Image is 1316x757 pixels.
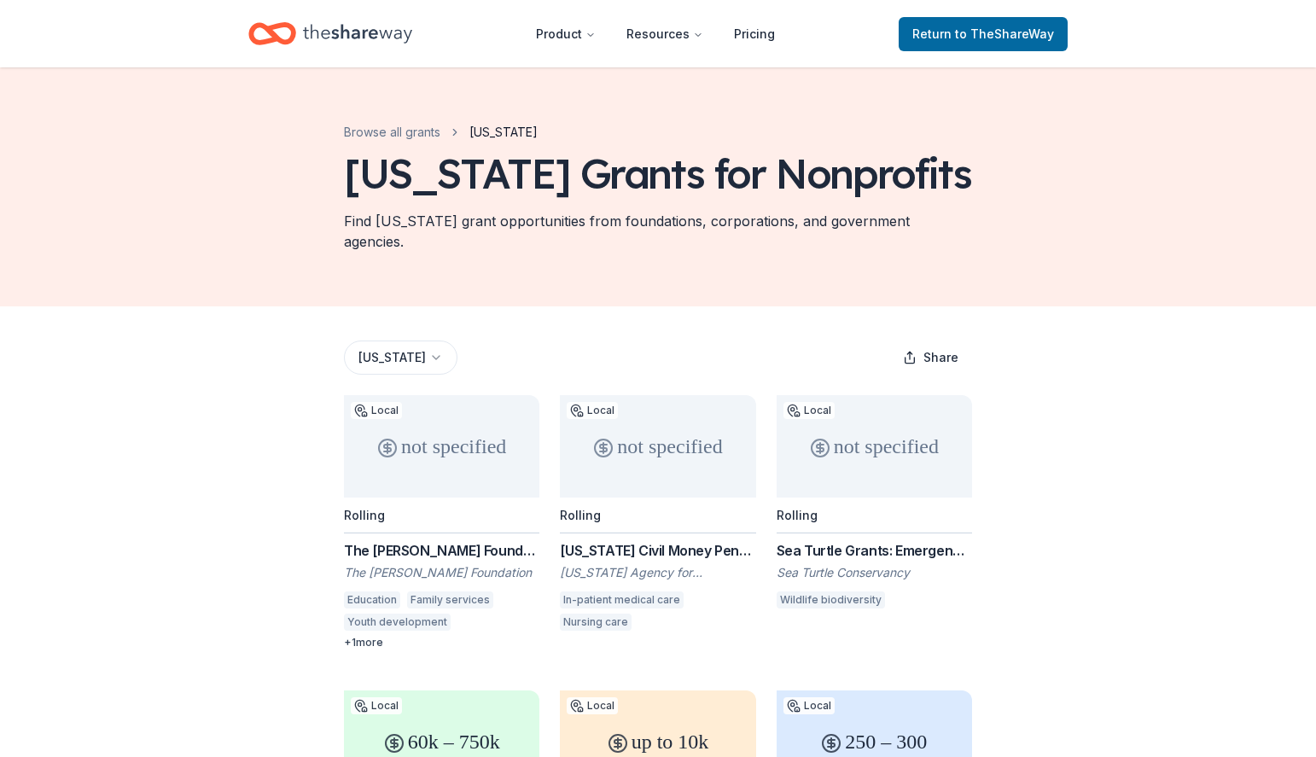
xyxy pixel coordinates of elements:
div: [US_STATE] Civil Money Penalty (CMP) Funds [560,540,755,561]
span: [US_STATE] [469,122,538,143]
div: Rolling [777,508,818,522]
div: Youth development [344,614,451,631]
button: Product [522,17,609,51]
a: not specifiedLocalRollingThe [PERSON_NAME] Foundation GrantThe [PERSON_NAME] FoundationEducationF... [344,395,539,649]
div: The [PERSON_NAME] Foundation Grant [344,540,539,561]
div: Rolling [344,508,385,522]
nav: breadcrumb [344,122,538,143]
span: to TheShareWay [955,26,1054,41]
div: Local [351,697,402,714]
div: Local [783,697,835,714]
span: Share [923,347,958,368]
div: Nursing care [560,614,632,631]
a: Home [248,14,412,54]
div: Local [567,402,618,419]
div: Local [567,697,618,714]
div: not specified [777,395,972,498]
div: Local [351,402,402,419]
a: not specifiedLocalRolling[US_STATE] Civil Money Penalty (CMP) Funds[US_STATE] Agency for Healthca... [560,395,755,636]
div: Local [783,402,835,419]
div: In-patient medical care [560,591,684,609]
div: Wildlife biodiversity [777,591,885,609]
a: Browse all grants [344,122,440,143]
a: not specifiedLocalRollingSea Turtle Grants: Emergency FundSea Turtle ConservancyWildlife biodiver... [777,395,972,614]
div: Find [US_STATE] grant opportunities from foundations, corporations, and government agencies. [344,211,972,252]
a: Pricing [720,17,789,51]
button: Resources [613,17,717,51]
div: Rolling [560,508,601,522]
a: Returnto TheShareWay [899,17,1068,51]
div: not specified [560,395,755,498]
div: + 1 more [344,636,539,649]
div: [US_STATE] Grants for Nonprofits [344,149,970,197]
div: The [PERSON_NAME] Foundation [344,564,539,581]
div: Sea Turtle Conservancy [777,564,972,581]
nav: Main [522,14,789,54]
div: [US_STATE] Agency for Healthcare Administration [560,564,755,581]
div: Education [344,591,400,609]
div: not specified [344,395,539,498]
div: Family services [407,591,493,609]
span: Return [912,24,1054,44]
button: Share [889,341,972,375]
div: Sea Turtle Grants: Emergency Fund [777,540,972,561]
